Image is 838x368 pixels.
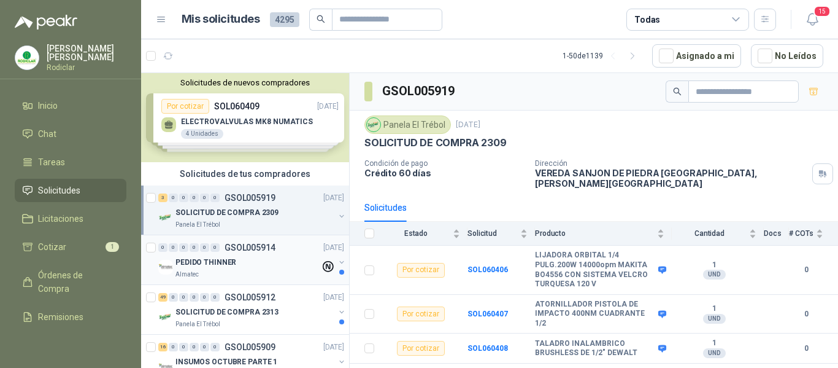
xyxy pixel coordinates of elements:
div: UND [703,314,726,324]
b: 1 [672,260,756,270]
div: 0 [210,194,220,202]
div: 0 [158,243,167,252]
a: Órdenes de Compra [15,264,126,300]
th: Solicitud [467,222,535,246]
a: Licitaciones [15,207,126,230]
span: 15 [813,6,831,17]
p: SOLICITUD DE COMPRA 2309 [175,207,279,219]
div: 0 [200,293,209,302]
span: Tareas [38,155,65,169]
p: GSOL005919 [225,194,275,202]
span: Cotizar [38,240,66,254]
img: Logo peakr [15,15,77,29]
div: 0 [200,343,209,351]
b: SOL060406 [467,265,508,274]
div: 0 [210,343,220,351]
p: Almatec [175,270,199,280]
span: Inicio [38,99,58,112]
b: LIJADORA ORBITAL 1/4 PULG.200W 14000opm MAKITA BO4556 CON SISTEMA VELCRO TURQUESA 120 V [535,251,655,289]
a: Tareas [15,151,126,174]
div: Solicitudes de tus compradores [141,162,349,186]
span: search [673,87,682,96]
span: # COTs [789,229,813,238]
b: TALADRO INALAMBRICO BRUSHLESS DE 1/2" DEWALT [535,339,655,358]
img: Company Logo [367,118,380,131]
b: 1 [672,339,756,348]
p: Crédito 60 días [364,168,525,178]
div: 0 [179,293,188,302]
div: 0 [179,243,188,252]
div: 0 [190,243,199,252]
p: VEREDA SANJON DE PIEDRA [GEOGRAPHIC_DATA] , [PERSON_NAME][GEOGRAPHIC_DATA] [535,168,807,189]
p: [DATE] [323,342,344,353]
div: 0 [190,194,199,202]
div: 3 [158,194,167,202]
a: Chat [15,122,126,146]
div: 0 [190,343,199,351]
div: Solicitudes de nuevos compradoresPor cotizarSOL060409[DATE] ELECTROVALVULAS MK8 NUMATICS4 Unidade... [141,73,349,162]
span: Estado [382,229,450,238]
span: Remisiones [38,310,83,324]
img: Company Logo [158,210,173,225]
p: GSOL005909 [225,343,275,351]
a: Remisiones [15,305,126,329]
div: 0 [210,293,220,302]
b: 0 [789,264,823,276]
div: Panela El Trébol [364,115,451,134]
div: Todas [634,13,660,26]
a: 49 0 0 0 0 0 GSOL005912[DATE] Company LogoSOLICITUD DE COMPRA 2313Panela El Trébol [158,290,347,329]
button: Solicitudes de nuevos compradores [146,78,344,87]
div: UND [703,348,726,358]
b: 0 [789,308,823,320]
span: Licitaciones [38,212,83,225]
a: SOL060408 [467,344,508,353]
p: Panela El Trébol [175,220,220,230]
div: Por cotizar [397,307,445,321]
p: INSUMOS OCTUBRE PARTE 1 [175,356,277,368]
span: search [317,15,325,23]
img: Company Logo [158,310,173,324]
h1: Mis solicitudes [182,10,260,28]
p: GSOL005912 [225,293,275,302]
p: SOLICITUD DE COMPRA 2309 [364,136,507,149]
span: Cantidad [672,229,747,238]
th: # COTs [789,222,838,246]
th: Estado [382,222,467,246]
p: Rodiclar [47,64,126,71]
div: Por cotizar [397,263,445,278]
p: [DATE] [456,119,480,131]
div: 0 [210,243,220,252]
b: 1 [672,304,756,314]
p: PEDIDO THINNER [175,257,236,268]
p: [DATE] [323,292,344,303]
span: 4295 [270,12,299,27]
div: 0 [169,343,178,351]
span: Solicitudes [38,184,80,197]
div: 0 [169,194,178,202]
th: Cantidad [672,222,764,246]
th: Producto [535,222,672,246]
div: 1 - 50 de 1139 [563,46,642,66]
img: Company Logo [158,260,173,275]
a: Solicitudes [15,179,126,202]
a: Cotizar1 [15,235,126,259]
button: No Leídos [751,44,823,68]
h3: GSOL005919 [382,82,456,101]
a: 3 0 0 0 0 0 GSOL005919[DATE] Company LogoSOLICITUD DE COMPRA 2309Panela El Trébol [158,190,347,230]
div: UND [703,270,726,280]
div: Por cotizar [397,341,445,356]
span: Órdenes de Compra [38,268,115,296]
img: Company Logo [15,46,39,69]
a: Configuración [15,334,126,357]
button: 15 [801,9,823,31]
b: 0 [789,343,823,354]
div: 0 [169,243,178,252]
div: 49 [158,293,167,302]
a: SOL060407 [467,310,508,318]
span: Producto [535,229,655,238]
th: Docs [764,222,789,246]
span: Chat [38,127,56,141]
div: 0 [169,293,178,302]
div: 16 [158,343,167,351]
